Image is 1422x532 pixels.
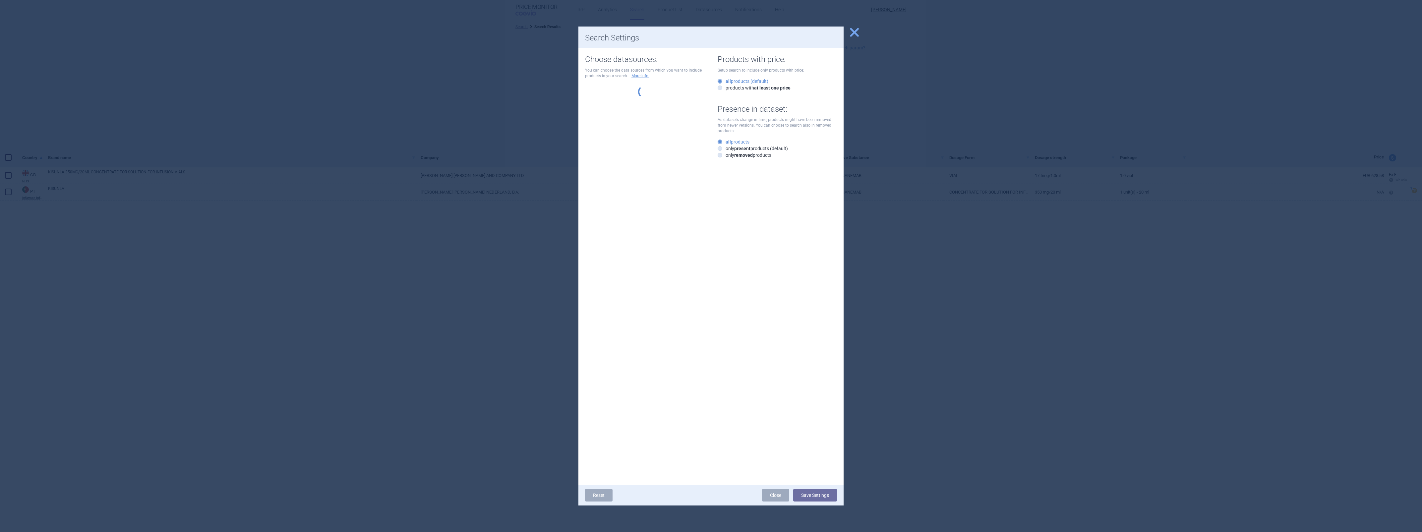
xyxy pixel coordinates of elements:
[718,117,837,134] p: As datasets change in time, products might have been removed from newer versions. You can choose ...
[762,489,789,502] a: Close
[726,79,731,84] strong: all
[718,145,788,152] label: only products (default)
[585,489,613,502] a: Reset
[718,78,768,85] label: products (default)
[585,33,837,43] h1: Search Settings
[585,68,704,79] p: You can choose the data sources from which you want to include products in your search.
[734,146,750,151] strong: present
[718,68,837,73] p: Setup search to include only products with price:
[585,55,704,64] h1: Choose datasources:
[734,152,753,158] strong: removed
[718,85,791,91] label: products with
[718,104,837,114] h1: Presence in dataset:
[754,85,791,90] strong: at least one price
[726,139,731,145] strong: all
[718,139,749,145] label: products
[718,152,771,158] label: only products
[631,73,649,79] a: More info.
[793,489,837,502] button: Save Settings
[718,55,837,64] h1: Products with price:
